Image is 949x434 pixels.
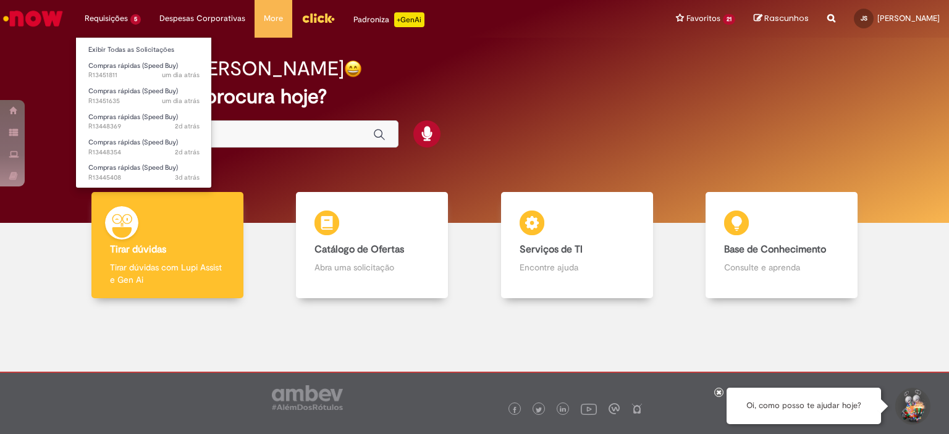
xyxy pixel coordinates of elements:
[861,14,867,22] span: JS
[94,58,344,80] h2: Boa tarde, [PERSON_NAME]
[581,401,597,417] img: logo_footer_youtube.png
[512,407,518,413] img: logo_footer_facebook.png
[520,243,583,256] b: Serviços de TI
[764,12,809,24] span: Rascunhos
[162,96,200,106] span: um dia atrás
[893,388,930,425] button: Iniciar Conversa de Suporte
[314,243,404,256] b: Catálogo de Ofertas
[474,192,680,299] a: Serviços de TI Encontre ajuda
[88,70,200,80] span: R13451811
[344,60,362,78] img: happy-face.png
[88,148,200,157] span: R13448354
[1,6,65,31] img: ServiceNow
[88,173,200,183] span: R13445408
[560,406,566,414] img: logo_footer_linkedin.png
[88,96,200,106] span: R13451635
[536,407,542,413] img: logo_footer_twitter.png
[88,122,200,131] span: R13448369
[110,261,225,286] p: Tirar dúvidas com Lupi Assist e Gen Ai
[727,388,881,424] div: Oi, como posso te ajudar hoje?
[88,138,178,147] span: Compras rápidas (Speed Buy)
[723,14,735,25] span: 21
[394,12,424,27] p: +GenAi
[88,61,178,70] span: Compras rápidas (Speed Buy)
[631,403,643,414] img: logo_footer_naosei.png
[264,12,283,25] span: More
[94,86,856,107] h2: O que você procura hoje?
[75,37,212,188] ul: Requisições
[686,12,720,25] span: Favoritos
[162,70,200,80] time: 27/08/2025 11:16:21
[175,122,200,131] span: 2d atrás
[272,385,343,410] img: logo_footer_ambev_rotulo_gray.png
[88,112,178,122] span: Compras rápidas (Speed Buy)
[724,261,839,273] p: Consulte e aprenda
[110,243,166,256] b: Tirar dúvidas
[76,136,212,159] a: Aberto R13448354 : Compras rápidas (Speed Buy)
[175,173,200,182] time: 25/08/2025 16:23:51
[76,85,212,107] a: Aberto R13451635 : Compras rápidas (Speed Buy)
[609,403,620,414] img: logo_footer_workplace.png
[754,13,809,25] a: Rascunhos
[175,148,200,157] span: 2d atrás
[76,43,212,57] a: Exibir Todas as Solicitações
[314,261,429,273] p: Abra uma solicitação
[88,86,178,96] span: Compras rápidas (Speed Buy)
[76,111,212,133] a: Aberto R13448369 : Compras rápidas (Speed Buy)
[85,12,128,25] span: Requisições
[175,122,200,131] time: 26/08/2025 13:37:38
[130,14,141,25] span: 5
[724,243,826,256] b: Base de Conhecimento
[353,12,424,27] div: Padroniza
[76,161,212,184] a: Aberto R13445408 : Compras rápidas (Speed Buy)
[175,148,200,157] time: 26/08/2025 13:34:19
[270,192,475,299] a: Catálogo de Ofertas Abra uma solicitação
[159,12,245,25] span: Despesas Corporativas
[302,9,335,27] img: click_logo_yellow_360x200.png
[162,70,200,80] span: um dia atrás
[88,163,178,172] span: Compras rápidas (Speed Buy)
[65,192,270,299] a: Tirar dúvidas Tirar dúvidas com Lupi Assist e Gen Ai
[162,96,200,106] time: 27/08/2025 10:49:14
[520,261,635,273] p: Encontre ajuda
[76,59,212,82] a: Aberto R13451811 : Compras rápidas (Speed Buy)
[877,13,940,23] span: [PERSON_NAME]
[175,173,200,182] span: 3d atrás
[680,192,885,299] a: Base de Conhecimento Consulte e aprenda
